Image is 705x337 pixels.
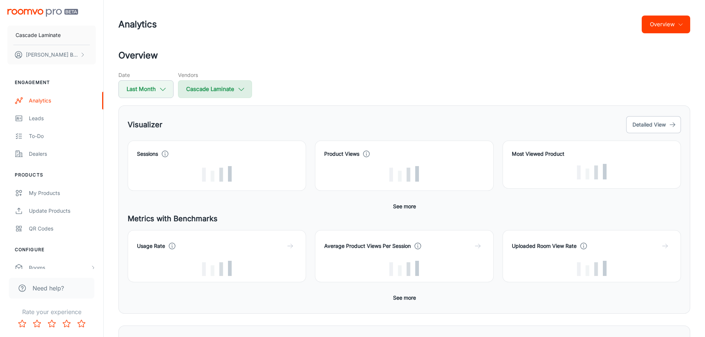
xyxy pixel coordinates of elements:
div: Leads [29,114,96,122]
div: QR Codes [29,225,96,233]
p: Rate your experience [6,307,97,316]
button: Rate 3 star [44,316,59,331]
button: Cascade Laminate [178,80,252,98]
p: [PERSON_NAME] Buckwold [26,51,78,59]
button: Detailed View [626,116,681,133]
h5: Vendors [178,71,252,79]
img: Roomvo PRO Beta [7,9,78,17]
button: Rate 2 star [30,316,44,331]
div: Rooms [29,264,90,272]
h4: Average Product Views Per Session [324,242,411,250]
div: My Products [29,189,96,197]
img: Loading [389,261,419,276]
button: See more [390,200,419,213]
h4: Sessions [137,150,158,158]
span: Need help? [33,284,64,293]
h1: Analytics [118,18,157,31]
h5: Visualizer [128,119,162,130]
div: To-do [29,132,96,140]
h5: Date [118,71,174,79]
button: Rate 1 star [15,316,30,331]
img: Loading [577,164,607,179]
h4: Product Views [324,150,359,158]
button: Rate 5 star [74,316,89,331]
h4: Most Viewed Product [512,150,672,158]
h2: Overview [118,49,690,62]
button: Rate 4 star [59,316,74,331]
img: Loading [389,166,419,182]
button: See more [390,291,419,304]
img: Loading [202,166,232,182]
div: Update Products [29,207,96,215]
img: Loading [202,261,232,276]
div: Dealers [29,150,96,158]
button: Cascade Laminate [7,26,96,45]
button: [PERSON_NAME] Buckwold [7,45,96,64]
h4: Uploaded Room View Rate [512,242,577,250]
img: Loading [577,261,607,276]
p: Cascade Laminate [16,31,61,39]
button: Last Month [118,80,174,98]
div: Analytics [29,97,96,105]
h4: Usage Rate [137,242,165,250]
h5: Metrics with Benchmarks [128,213,681,224]
button: Overview [642,16,690,33]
